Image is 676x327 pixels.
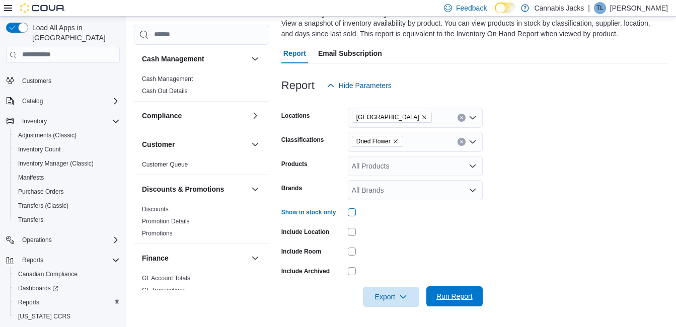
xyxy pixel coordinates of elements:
[142,218,190,225] a: Promotion Details
[18,159,94,168] span: Inventory Manager (Classic)
[18,95,120,107] span: Catalog
[18,270,78,278] span: Canadian Compliance
[14,157,98,170] a: Inventory Manager (Classic)
[10,309,124,323] button: [US_STATE] CCRS
[610,2,668,14] p: [PERSON_NAME]
[469,162,477,170] button: Open list of options
[18,254,120,266] span: Reports
[22,117,47,125] span: Inventory
[18,115,51,127] button: Inventory
[18,234,120,246] span: Operations
[458,114,466,122] button: Clear input
[134,73,269,101] div: Cash Management
[18,188,64,196] span: Purchase Orders
[393,138,399,144] button: Remove Dried Flower from selection in this group
[142,160,188,169] span: Customer Queue
[426,286,483,306] button: Run Report
[352,112,432,123] span: North Bay
[10,267,124,281] button: Canadian Compliance
[142,184,224,194] h3: Discounts & Promotions
[283,43,306,63] span: Report
[14,186,120,198] span: Purchase Orders
[142,139,247,149] button: Customer
[323,75,396,96] button: Hide Parameters
[14,200,72,212] a: Transfers (Classic)
[142,111,247,121] button: Compliance
[249,53,261,65] button: Cash Management
[18,298,39,306] span: Reports
[10,171,124,185] button: Manifests
[14,310,120,322] span: Washington CCRS
[18,115,120,127] span: Inventory
[142,75,193,83] a: Cash Management
[2,94,124,108] button: Catalog
[14,214,120,226] span: Transfers
[142,111,182,121] h3: Compliance
[14,143,120,155] span: Inventory Count
[14,129,120,141] span: Adjustments (Classic)
[142,274,190,282] span: GL Account Totals
[14,186,68,198] a: Purchase Orders
[142,253,169,263] h3: Finance
[281,267,330,275] label: Include Archived
[14,282,120,294] span: Dashboards
[596,2,604,14] span: TL
[469,114,477,122] button: Open list of options
[14,129,81,141] a: Adjustments (Classic)
[14,282,62,294] a: Dashboards
[281,160,308,168] label: Products
[10,281,124,295] a: Dashboards
[10,295,124,309] button: Reports
[594,2,606,14] div: Tom Laronde
[142,54,247,64] button: Cash Management
[18,174,44,182] span: Manifests
[249,183,261,195] button: Discounts & Promotions
[18,202,68,210] span: Transfers (Classic)
[142,205,169,213] span: Discounts
[10,128,124,142] button: Adjustments (Classic)
[18,145,61,153] span: Inventory Count
[281,112,310,120] label: Locations
[2,233,124,247] button: Operations
[14,143,65,155] a: Inventory Count
[352,136,403,147] span: Dried Flower
[369,287,413,307] span: Export
[249,252,261,264] button: Finance
[281,184,302,192] label: Brands
[495,3,516,13] input: Dark Mode
[339,80,392,91] span: Hide Parameters
[28,23,120,43] span: Load All Apps in [GEOGRAPHIC_DATA]
[436,291,473,301] span: Run Report
[356,136,391,146] span: Dried Flower
[281,79,315,92] h3: Report
[2,253,124,267] button: Reports
[142,230,173,237] a: Promotions
[10,199,124,213] button: Transfers (Classic)
[22,77,51,85] span: Customers
[2,114,124,128] button: Inventory
[142,229,173,237] span: Promotions
[22,97,43,105] span: Catalog
[14,200,120,212] span: Transfers (Classic)
[134,158,269,175] div: Customer
[10,185,124,199] button: Purchase Orders
[22,236,52,244] span: Operations
[134,272,269,300] div: Finance
[18,74,120,87] span: Customers
[14,157,120,170] span: Inventory Manager (Classic)
[142,275,190,282] a: GL Account Totals
[22,256,43,264] span: Reports
[142,206,169,213] a: Discounts
[421,114,427,120] button: Remove North Bay from selection in this group
[18,234,56,246] button: Operations
[249,110,261,122] button: Compliance
[588,2,590,14] p: |
[142,287,186,294] a: GL Transactions
[18,95,47,107] button: Catalog
[10,213,124,227] button: Transfers
[142,54,204,64] h3: Cash Management
[142,286,186,294] span: GL Transactions
[20,3,65,13] img: Cova
[281,136,324,144] label: Classifications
